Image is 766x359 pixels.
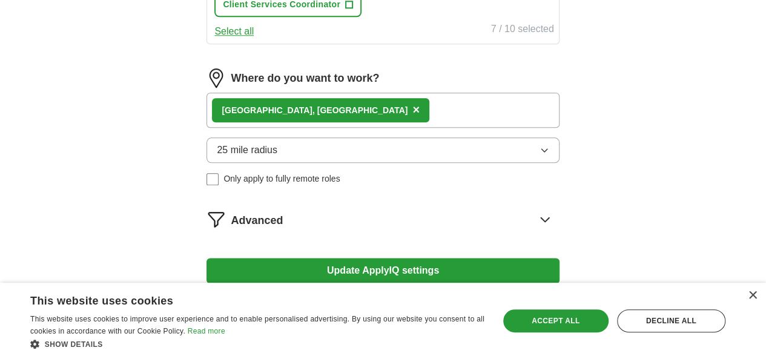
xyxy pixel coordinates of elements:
[748,291,757,300] div: Close
[617,309,725,332] div: Decline all
[206,173,219,185] input: Only apply to fully remote roles
[206,137,559,163] button: 25 mile radius
[188,327,225,335] a: Read more, opens a new window
[231,212,283,229] span: Advanced
[231,70,379,87] label: Where do you want to work?
[491,22,554,39] div: 7 / 10 selected
[45,340,103,349] span: Show details
[206,68,226,88] img: location.png
[412,103,420,116] span: ×
[223,173,340,185] span: Only apply to fully remote roles
[30,290,455,308] div: This website uses cookies
[206,258,559,283] button: Update ApplyIQ settings
[206,209,226,229] img: filter
[30,338,485,350] div: Show details
[214,24,254,39] button: Select all
[412,101,420,119] button: ×
[30,315,484,335] span: This website uses cookies to improve user experience and to enable personalised advertising. By u...
[217,143,277,157] span: 25 mile radius
[503,309,609,332] div: Accept all
[222,104,408,117] div: [GEOGRAPHIC_DATA], [GEOGRAPHIC_DATA]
